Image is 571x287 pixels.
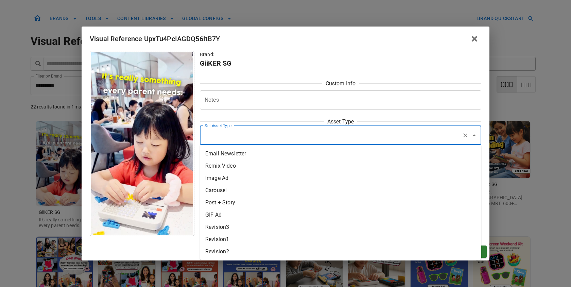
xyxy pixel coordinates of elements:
li: Revision1 [200,233,481,246]
label: Set Asset Type [205,123,232,129]
h6: GiiKER SG [200,58,481,69]
h2: Visual Reference UpxTu4PcIAGDQ56ItB7Y [82,27,489,51]
li: Revision3 [200,221,481,233]
li: Revision2 [200,246,481,258]
li: Carousel [200,184,481,197]
p: Brand: [200,51,481,58]
img: Image [91,52,193,235]
button: Clear [461,131,470,140]
li: Image Ad [200,172,481,184]
li: Email Newsletter [200,148,481,160]
span: Custom Info [322,80,359,88]
button: Close [469,131,479,140]
li: Post + Story [200,197,481,209]
li: Remix Video [200,160,481,172]
span: Asset Type [324,118,357,126]
li: Shot list [200,258,481,270]
li: GIF Ad [200,209,481,221]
